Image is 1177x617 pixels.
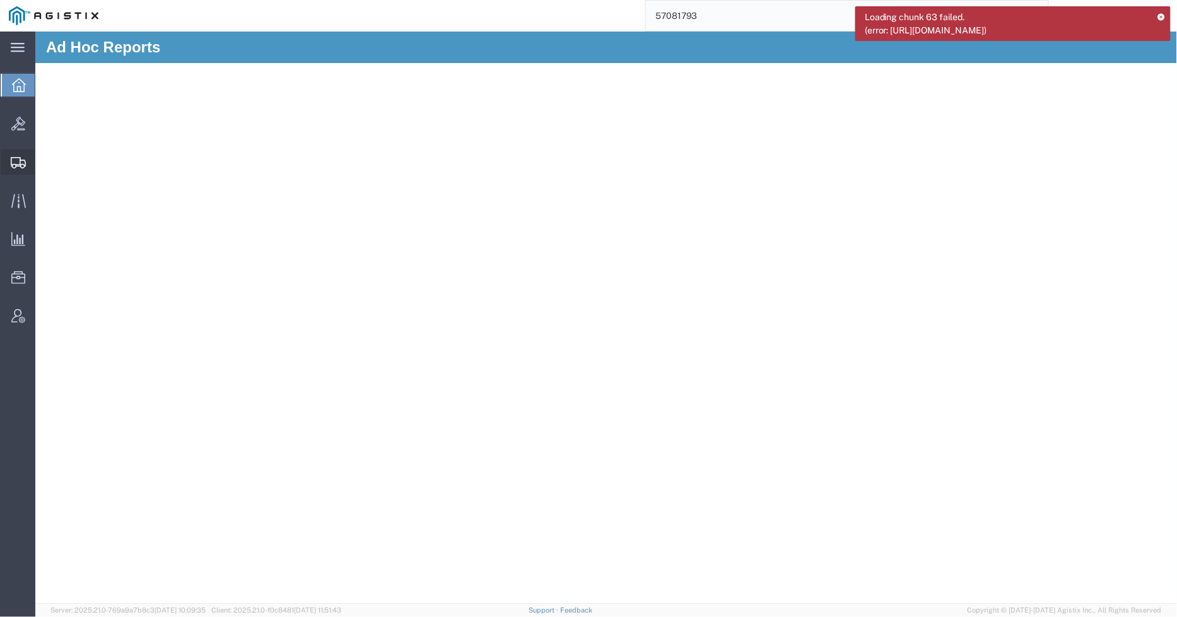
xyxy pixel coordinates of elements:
span: Server: 2025.21.0-769a9a7b8c3 [50,606,206,614]
iframe: FS Legacy Container [35,32,1177,604]
a: Support [529,606,560,614]
input: Search for shipment number, reference number [646,1,1029,31]
span: [DATE] 11:51:43 [294,606,341,614]
a: Feedback [560,606,592,614]
img: logo [9,6,98,25]
span: Loading chunk 63 failed. (error: [URL][DOMAIN_NAME]) [865,11,987,37]
span: Client: 2025.21.0-f0c8481 [211,606,341,614]
span: Copyright © [DATE]-[DATE] Agistix Inc., All Rights Reserved [968,605,1162,616]
span: [DATE] 10:09:35 [155,606,206,614]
